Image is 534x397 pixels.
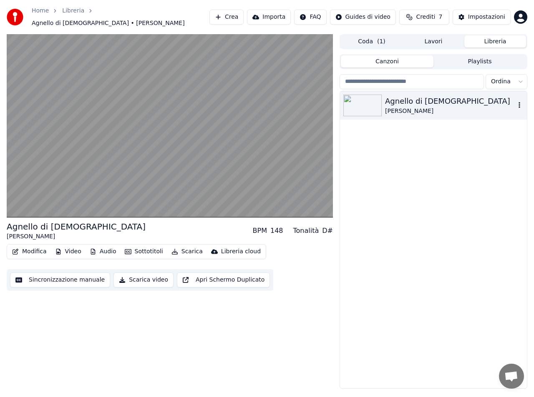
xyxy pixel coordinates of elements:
button: Scarica video [113,272,174,287]
button: Sincronizzazione manuale [10,272,110,287]
button: Crediti7 [399,10,449,25]
a: Home [32,7,49,15]
span: Agnello di [DEMOGRAPHIC_DATA] • [PERSON_NAME] [32,19,185,27]
button: Scarica [168,246,206,257]
div: Agnello di [DEMOGRAPHIC_DATA] [7,221,146,232]
div: 148 [270,226,283,236]
span: 7 [438,13,442,21]
button: Modifica [9,246,50,257]
img: youka [7,9,23,25]
div: Tonalità [293,226,319,236]
div: Libreria cloud [221,247,261,256]
div: [PERSON_NAME] [7,232,146,241]
div: [PERSON_NAME] [385,107,515,115]
a: Libreria [62,7,84,15]
button: Guides di video [330,10,396,25]
span: Crediti [416,13,435,21]
button: Impostazioni [453,10,511,25]
button: Lavori [403,35,464,47]
nav: breadcrumb [32,7,209,27]
button: Importa [247,10,291,25]
button: Video [52,246,85,257]
button: Apri Schermo Duplicato [177,272,270,287]
div: Aprire la chat [499,364,524,389]
div: Agnello di [DEMOGRAPHIC_DATA] [385,95,515,107]
span: ( 1 ) [377,37,385,46]
button: Canzoni [341,55,433,67]
button: Playlists [433,55,526,67]
button: FAQ [294,10,326,25]
button: Coda [341,35,403,47]
button: Crea [209,10,244,25]
span: Ordina [491,77,511,86]
div: Impostazioni [468,13,505,21]
div: BPM [253,226,267,236]
button: Audio [86,246,120,257]
button: Sottotitoli [121,246,166,257]
div: D# [322,226,333,236]
button: Libreria [464,35,526,47]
